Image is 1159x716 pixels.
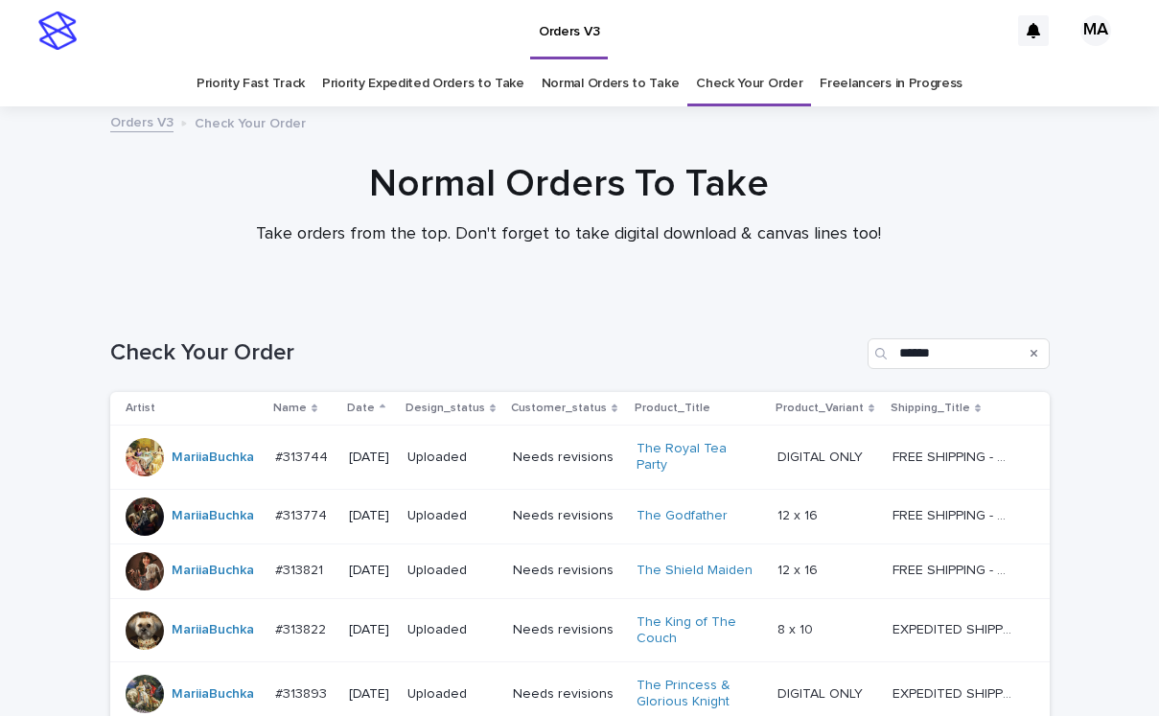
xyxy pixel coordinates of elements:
p: FREE SHIPPING - preview in 1-2 business days, after your approval delivery will take 5-10 b.d. [892,504,1016,524]
a: The Princess & Glorious Knight [637,678,756,710]
div: MA [1080,15,1111,46]
p: Check Your Order [195,111,306,132]
h1: Normal Orders To Take [99,161,1038,207]
p: Design_status [406,398,485,419]
a: Freelancers in Progress [820,61,962,106]
p: Shipping_Title [891,398,970,419]
p: #313893 [275,682,331,703]
p: [DATE] [349,622,391,638]
p: Needs revisions [513,686,620,703]
a: The Royal Tea Party [637,441,756,473]
tr: MariiaBuchka #313822#313822 [DATE]UploadedNeeds revisionsThe King of The Couch 8 x 108 x 10 EXPED... [110,598,1050,662]
img: stacker-logo-s-only.png [38,12,77,50]
p: Uploaded [407,622,498,638]
p: #313774 [275,504,331,524]
a: MariiaBuchka [172,686,254,703]
p: #313822 [275,618,330,638]
a: MariiaBuchka [172,450,254,466]
p: Artist [126,398,155,419]
p: [DATE] [349,450,391,466]
a: MariiaBuchka [172,622,254,638]
p: Take orders from the top. Don't forget to take digital download & canvas lines too! [185,224,952,245]
p: Uploaded [407,508,498,524]
p: Name [273,398,307,419]
p: [DATE] [349,508,391,524]
p: FREE SHIPPING - preview in 1-2 business days, after your approval delivery will take 5-10 b.d. [892,446,1016,466]
a: The Shield Maiden [637,563,753,579]
p: FREE SHIPPING - preview in 1-2 business days, after your approval delivery will take 5-10 b.d. [892,559,1016,579]
a: MariiaBuchka [172,508,254,524]
p: DIGITAL ONLY [777,446,867,466]
h1: Check Your Order [110,339,860,367]
a: The King of The Couch [637,614,756,647]
input: Search [868,338,1050,369]
p: Date [347,398,375,419]
a: Orders V3 [110,110,174,132]
p: DIGITAL ONLY [777,682,867,703]
tr: MariiaBuchka #313821#313821 [DATE]UploadedNeeds revisionsThe Shield Maiden 12 x 1612 x 16 FREE SH... [110,543,1050,598]
p: Product_Title [635,398,710,419]
p: Uploaded [407,563,498,579]
a: Check Your Order [696,61,802,106]
p: 12 x 16 [777,559,822,579]
tr: MariiaBuchka #313774#313774 [DATE]UploadedNeeds revisionsThe Godfather 12 x 1612 x 16 FREE SHIPPI... [110,489,1050,543]
p: [DATE] [349,686,391,703]
p: EXPEDITED SHIPPING - preview in 1 business day; delivery up to 5 business days after your approval. [892,682,1016,703]
p: #313744 [275,446,332,466]
a: The Godfather [637,508,728,524]
p: 12 x 16 [777,504,822,524]
a: Priority Fast Track [197,61,305,106]
a: Normal Orders to Take [542,61,680,106]
p: Needs revisions [513,450,620,466]
p: Uploaded [407,686,498,703]
p: Uploaded [407,450,498,466]
p: Needs revisions [513,508,620,524]
a: MariiaBuchka [172,563,254,579]
p: 8 x 10 [777,618,817,638]
p: EXPEDITED SHIPPING - preview in 1 business day; delivery up to 5 business days after your approval. [892,618,1016,638]
p: [DATE] [349,563,391,579]
tr: MariiaBuchka #313744#313744 [DATE]UploadedNeeds revisionsThe Royal Tea Party DIGITAL ONLYDIGITAL ... [110,426,1050,490]
p: Product_Variant [776,398,864,419]
a: Priority Expedited Orders to Take [322,61,524,106]
p: Needs revisions [513,622,620,638]
p: Customer_status [511,398,607,419]
p: #313821 [275,559,327,579]
p: Needs revisions [513,563,620,579]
